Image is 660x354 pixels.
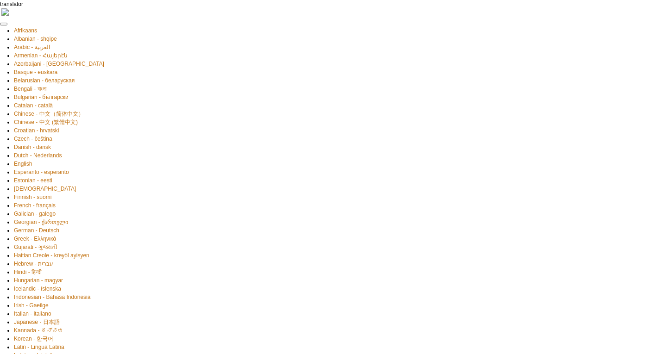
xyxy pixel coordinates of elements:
a: Georgian - ქართული [14,218,68,226]
a: Finnish - suomi [14,193,51,201]
a: Icelandic - íslenska [14,285,61,293]
a: Galician - galego [14,210,56,218]
a: Armenian - Հայերէն [14,51,68,60]
a: Esperanto - esperanto [14,168,69,176]
a: Japanese - 日本語 [14,318,60,326]
img: right-arrow.png [1,8,9,16]
a: Chinese - 中文（简体中文） [14,110,84,118]
a: Albanian - shqipe [14,35,57,43]
a: Hebrew - ‎‫עברית‬‎ [14,260,53,268]
a: Azerbaijani - [GEOGRAPHIC_DATA] [14,60,104,68]
a: Belarusian - беларуская [14,76,75,85]
a: Bulgarian - български [14,93,69,101]
a: Gujarati - ગુજરાતી [14,243,57,251]
a: English [14,160,32,168]
a: Czech - čeština [14,135,52,143]
a: Bengali - বাংলা [14,85,46,93]
a: Afrikaans [14,26,37,35]
a: Haitian Creole - kreyòl ayisyen [14,251,89,260]
a: French - français [14,201,56,210]
a: Danish - dansk [14,143,51,151]
a: Italian - italiano [14,310,51,318]
a: Greek - Ελληνικά [14,235,56,243]
a: Estonian - eesti [14,176,52,185]
a: Hungarian - magyar [14,276,63,285]
a: Chinese - 中文 (繁體中文) [14,118,78,126]
a: Kannada - ಕನ್ನಡ [14,326,63,335]
a: Indonesian - Bahasa Indonesia [14,293,90,301]
a: Croatian - hrvatski [14,126,59,135]
a: Arabic - ‎‫العربية‬‎ [14,43,50,51]
a: Dutch - Nederlands [14,151,62,160]
a: Latin - Lingua Latina [14,343,64,351]
a: Basque - euskara [14,68,57,76]
a: Korean - 한국어 [14,335,53,343]
a: Irish - Gaeilge [14,301,49,310]
a: [DEMOGRAPHIC_DATA] [14,185,76,193]
a: Hindi - हिन्दी [14,268,42,276]
a: German - Deutsch [14,226,59,235]
a: Catalan - català [14,101,53,110]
